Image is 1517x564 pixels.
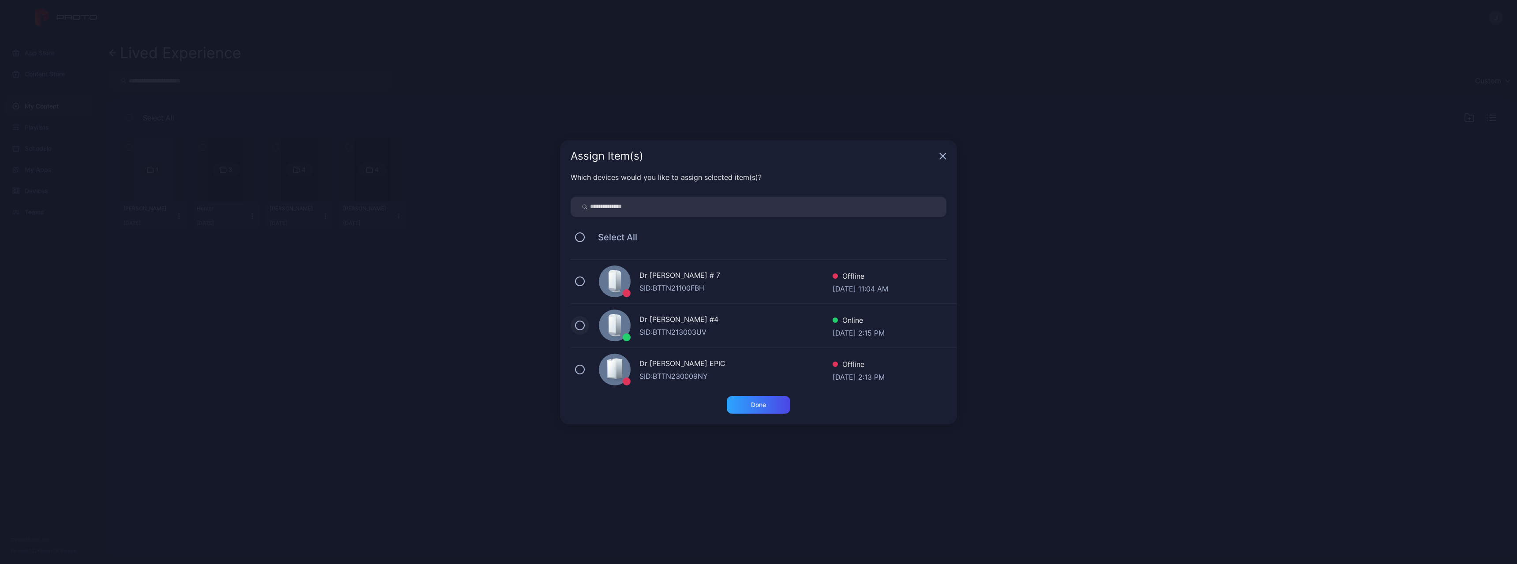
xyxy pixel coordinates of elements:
[833,359,885,372] div: Offline
[727,396,790,414] button: Done
[639,358,833,371] div: Dr [PERSON_NAME] EPIC
[639,283,833,293] div: SID: BTTN21100FBH
[639,327,833,337] div: SID: BTTN213003UV
[833,372,885,381] div: [DATE] 2:13 PM
[833,271,888,284] div: Offline
[833,328,885,336] div: [DATE] 2:15 PM
[639,270,833,283] div: Dr [PERSON_NAME] # 7
[571,172,946,183] div: Which devices would you like to assign selected item(s)?
[589,232,637,243] span: Select All
[571,151,936,161] div: Assign Item(s)
[833,284,888,292] div: [DATE] 11:04 AM
[751,401,766,408] div: Done
[639,371,833,381] div: SID: BTTN230009NY
[639,314,833,327] div: Dr [PERSON_NAME] #4
[833,315,885,328] div: Online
